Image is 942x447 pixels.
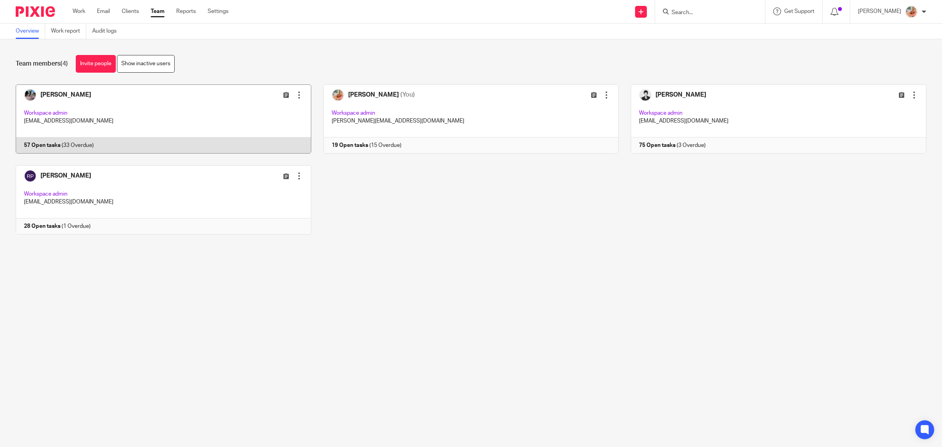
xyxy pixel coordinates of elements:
[97,7,110,15] a: Email
[208,7,228,15] a: Settings
[176,7,196,15] a: Reports
[905,5,918,18] img: MIC.jpg
[151,7,164,15] a: Team
[16,6,55,17] img: Pixie
[16,60,68,68] h1: Team members
[671,9,741,16] input: Search
[858,7,901,15] p: [PERSON_NAME]
[117,55,175,73] a: Show inactive users
[51,24,86,39] a: Work report
[73,7,85,15] a: Work
[122,7,139,15] a: Clients
[60,60,68,67] span: (4)
[76,55,116,73] a: Invite people
[784,9,814,14] span: Get Support
[16,24,45,39] a: Overview
[92,24,122,39] a: Audit logs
